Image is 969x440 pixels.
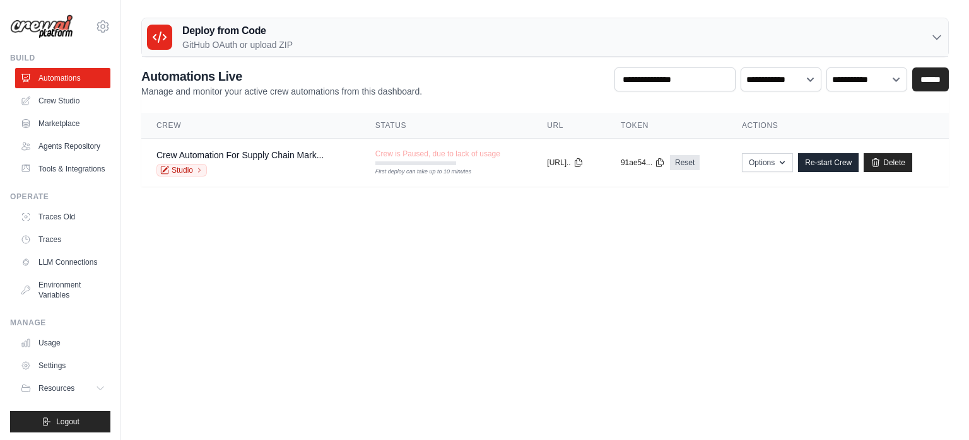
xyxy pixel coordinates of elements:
[375,168,456,177] div: First deploy can take up to 10 minutes
[864,153,912,172] a: Delete
[10,14,73,39] img: Logo
[10,411,110,432] button: Logout
[10,53,110,63] div: Build
[141,113,360,139] th: Crew
[15,333,110,353] a: Usage
[670,155,700,170] a: Reset
[375,149,500,159] span: Crew is Paused, due to lack of usage
[15,113,110,134] a: Marketplace
[38,383,74,393] span: Resources
[798,153,859,172] a: Re-start Crew
[141,67,422,85] h2: Automations Live
[56,417,79,427] span: Logout
[621,158,665,168] button: 91ae54...
[156,150,324,160] a: Crew Automation For Supply Chain Mark...
[15,91,110,111] a: Crew Studio
[15,378,110,398] button: Resources
[606,113,727,139] th: Token
[742,153,793,172] button: Options
[156,164,207,177] a: Studio
[15,159,110,179] a: Tools & Integrations
[532,113,606,139] th: URL
[15,252,110,272] a: LLM Connections
[15,136,110,156] a: Agents Repository
[15,275,110,305] a: Environment Variables
[360,113,532,139] th: Status
[15,68,110,88] a: Automations
[10,318,110,328] div: Manage
[15,207,110,227] a: Traces Old
[15,356,110,376] a: Settings
[10,192,110,202] div: Operate
[141,85,422,98] p: Manage and monitor your active crew automations from this dashboard.
[182,23,293,38] h3: Deploy from Code
[727,113,949,139] th: Actions
[906,379,969,440] iframe: Chat Widget
[182,38,293,51] p: GitHub OAuth or upload ZIP
[15,229,110,250] a: Traces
